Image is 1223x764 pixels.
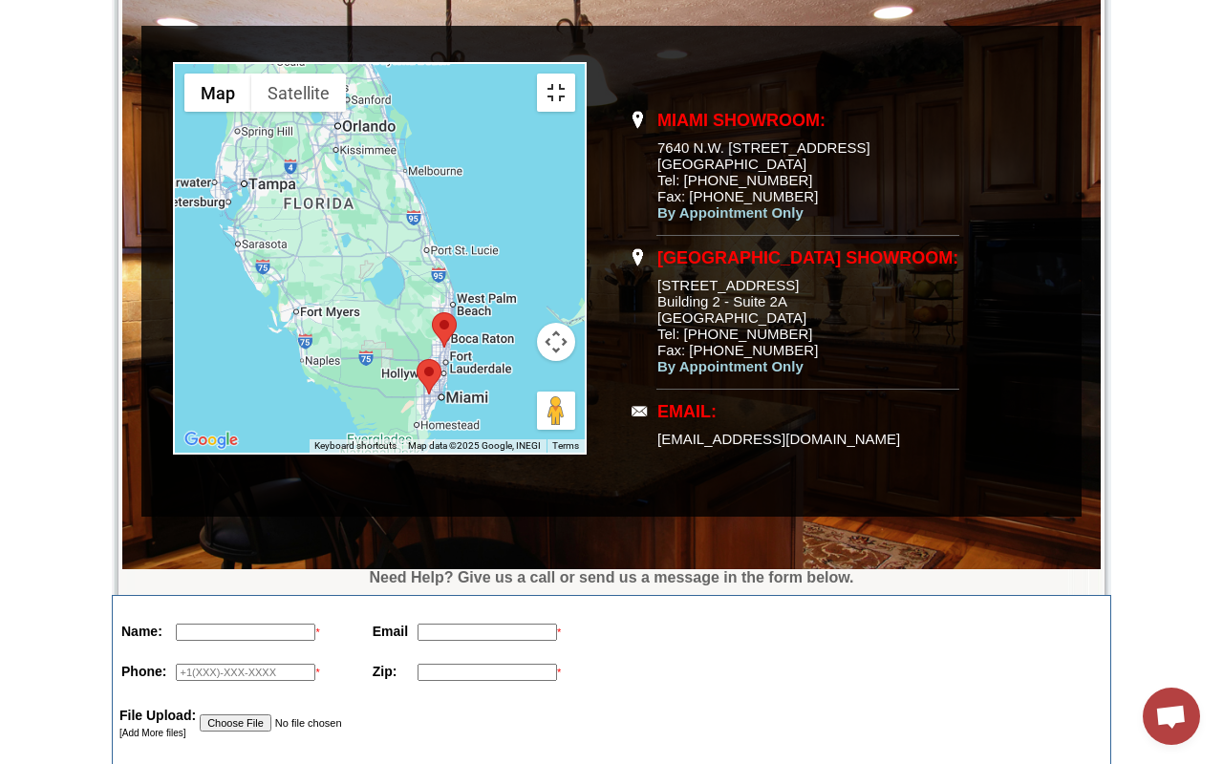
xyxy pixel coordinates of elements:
[121,624,162,639] strong: Name:
[657,204,804,221] span: By Appointment Only
[432,312,457,348] div: Fort Lauderdale Showroom
[176,664,315,681] input: +1(XXX)-XXX-XXXX
[657,358,804,374] span: By Appointment Only
[121,664,166,679] strong: Phone:
[1143,688,1200,745] div: Open chat
[657,172,813,188] span: Tel: [PHONE_NUMBER]
[373,624,408,639] strong: Email
[537,74,575,112] button: Toggle fullscreen view
[657,326,813,342] span: Tel: [PHONE_NUMBER]
[314,439,397,453] button: Keyboard shortcuts
[119,728,185,738] a: [Add More files]
[373,664,397,679] strong: Zip:
[657,342,818,358] span: Fax: [PHONE_NUMBER]
[656,100,959,236] td: 7640 N.W. [STREET_ADDRESS] [GEOGRAPHIC_DATA]
[251,74,346,112] button: Show satellite imagery
[408,440,541,451] span: Map data ©2025 Google, INEGI
[552,440,579,451] a: Terms (opens in new tab)
[656,238,959,390] td: [STREET_ADDRESS] Building 2 - Suite 2A [GEOGRAPHIC_DATA]
[112,569,1111,586] td: Need Help? Give us a call or send us a message in the form below.
[417,359,441,394] div: Miami Showroom
[537,323,575,361] button: Map camera controls
[657,248,958,267] span: [GEOGRAPHIC_DATA] Showroom:
[180,428,243,453] a: Open this area in Google Maps (opens a new window)
[657,402,717,421] span: EMAIL:
[184,74,251,112] button: Show street map
[657,111,826,130] span: Miami Showroom:
[119,708,196,723] strong: File Upload:
[657,188,818,204] span: Fax: [PHONE_NUMBER]
[537,392,575,430] button: Drag Pegman onto the map to open Street View
[180,428,243,453] img: Google
[657,431,900,447] a: [EMAIL_ADDRESS][DOMAIN_NAME]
